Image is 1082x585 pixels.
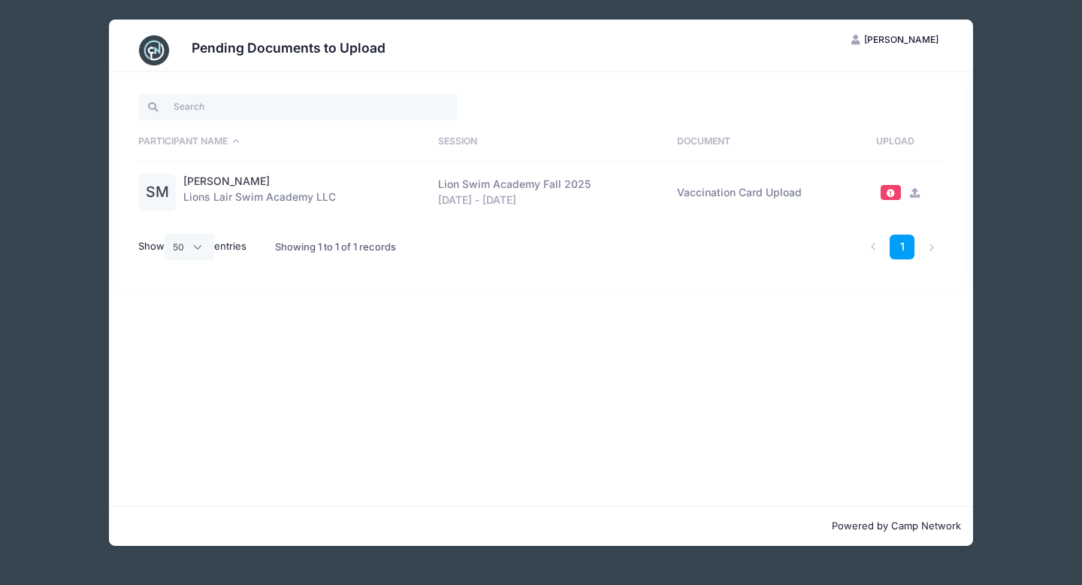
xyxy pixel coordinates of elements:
[138,94,458,120] input: Search
[121,519,961,534] p: Powered by Camp Network
[165,234,214,259] select: Showentries
[839,27,951,53] button: [PERSON_NAME]
[138,174,176,211] div: SM
[275,230,396,265] div: Showing 1 to 1 of 1 records
[138,234,246,259] label: Show entries
[864,34,938,45] span: [PERSON_NAME]
[183,174,424,211] div: Lions Lair Swim Academy LLC
[669,123,869,162] th: Document: activate to sort column ascending
[669,162,869,224] td: Vaccination Card Upload
[890,235,914,259] a: 1
[438,192,662,208] div: [DATE] - [DATE]
[139,35,169,65] img: CampNetwork
[192,40,385,56] h3: Pending Documents to Upload
[869,123,944,162] th: Upload: activate to sort column ascending
[431,123,669,162] th: Session: activate to sort column ascending
[138,123,431,162] th: Participant Name: activate to sort column descending
[183,174,270,189] a: [PERSON_NAME]
[138,186,176,199] a: SM
[438,177,662,192] div: Lion Swim Academy Fall 2025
